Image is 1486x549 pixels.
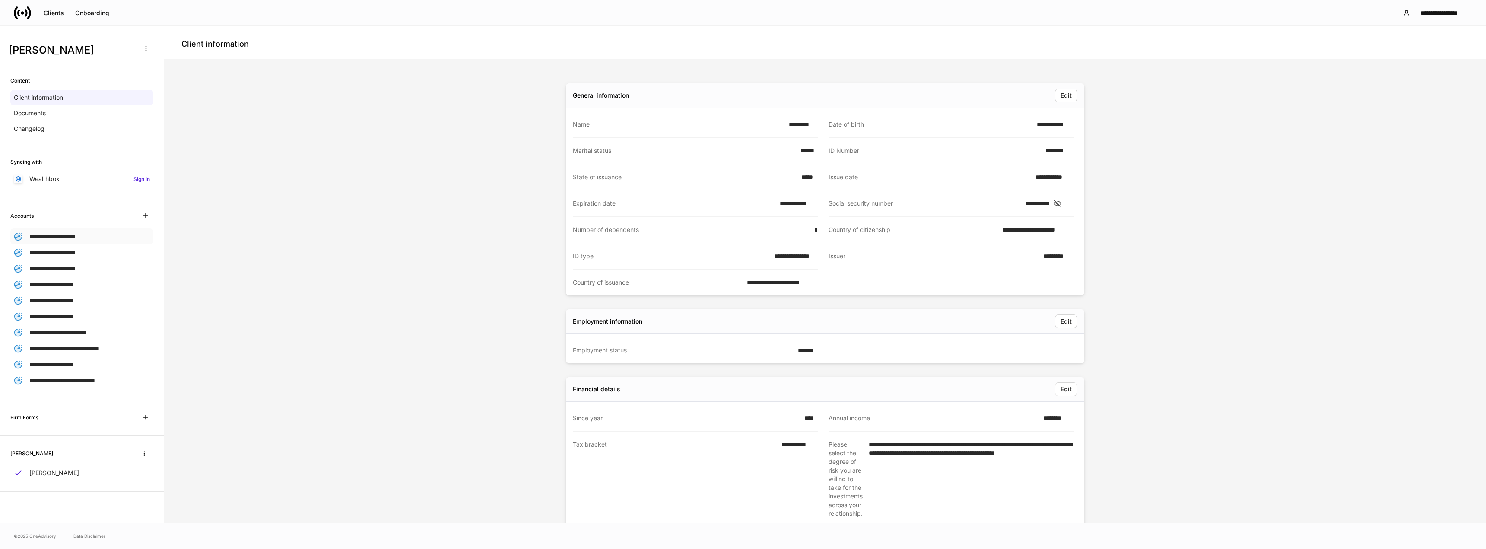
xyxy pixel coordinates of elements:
[14,124,44,133] p: Changelog
[829,252,1038,261] div: Issuer
[573,146,795,155] div: Marital status
[573,346,793,355] div: Employment status
[14,533,56,539] span: © 2025 OneAdvisory
[44,10,64,16] div: Clients
[10,105,153,121] a: Documents
[829,173,1030,181] div: Issue date
[1061,318,1072,324] div: Edit
[38,6,70,20] button: Clients
[10,449,53,457] h6: [PERSON_NAME]
[10,158,42,166] h6: Syncing with
[1055,314,1077,328] button: Edit
[573,91,629,100] div: General information
[10,413,38,422] h6: Firm Forms
[14,109,46,117] p: Documents
[10,465,153,481] a: [PERSON_NAME]
[70,6,115,20] button: Onboarding
[829,146,1040,155] div: ID Number
[10,171,153,187] a: WealthboxSign in
[573,440,776,517] div: Tax bracket
[10,76,30,85] h6: Content
[573,120,784,129] div: Name
[573,252,769,260] div: ID type
[14,93,63,102] p: Client information
[573,414,799,422] div: Since year
[829,414,1038,422] div: Annual income
[181,39,249,49] h4: Client information
[9,43,133,57] h3: [PERSON_NAME]
[1061,92,1072,98] div: Edit
[573,173,796,181] div: State of issuance
[133,175,150,183] h6: Sign in
[1055,89,1077,102] button: Edit
[10,90,153,105] a: Client information
[573,317,642,326] div: Employment information
[73,533,105,539] a: Data Disclaimer
[573,225,809,234] div: Number of dependents
[29,469,79,477] p: [PERSON_NAME]
[829,440,864,518] div: Please select the degree of risk you are willing to take for the investments across your relation...
[829,120,1032,129] div: Date of birth
[573,278,742,287] div: Country of issuance
[1055,382,1077,396] button: Edit
[829,225,997,234] div: Country of citizenship
[29,175,60,183] p: Wealthbox
[10,121,153,136] a: Changelog
[829,199,1020,208] div: Social security number
[1061,386,1072,392] div: Edit
[75,10,109,16] div: Onboarding
[573,385,620,394] div: Financial details
[573,199,775,208] div: Expiration date
[10,212,34,220] h6: Accounts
